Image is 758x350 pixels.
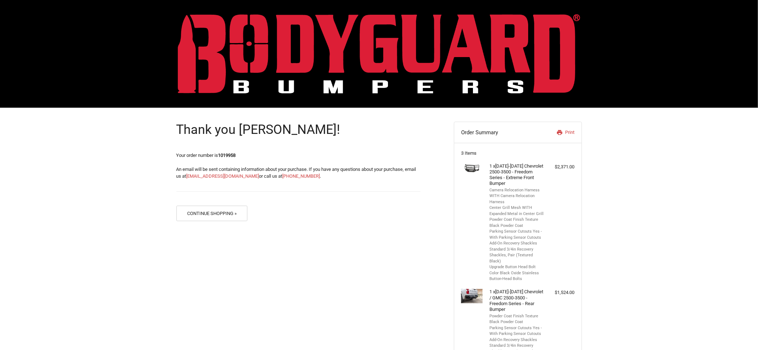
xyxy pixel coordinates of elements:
[283,173,320,179] a: [PHONE_NUMBER]
[489,289,544,312] h4: 1 x [DATE]-[DATE] Chevrolet / GMC 2500-3500 - Freedom Series - Rear Bumper
[546,289,574,296] div: $1,524.00
[537,129,574,136] a: Print
[461,129,537,136] h3: Order Summary
[489,205,544,217] li: Center Grill Mesh WITH Expanded Metal in Center Grill
[489,217,544,229] li: Powder Coat Finish Texture Black Powder Coat
[489,187,544,205] li: Camera Relocation Harness WITH Camera Relocation Harness
[546,163,574,171] div: $2,371.00
[176,167,416,179] span: An email will be sent containing information about your purchase. If you have any questions about...
[176,153,236,158] span: Your order number is
[489,229,544,241] li: Parking Sensor Cutouts Yes - With Parking Sensor Cutouts
[176,122,421,138] h1: Thank you [PERSON_NAME]!
[489,325,544,337] li: Parking Sensor Cutouts Yes - With Parking Sensor Cutouts
[178,14,580,93] img: BODYGUARD BUMPERS
[722,316,758,350] iframe: Chat Widget
[489,241,544,264] li: Add-On Recovery Shackles Standard 3/4in Recovery Shackles, Pair (Textured Black)
[461,150,574,156] h3: 3 Items
[489,163,544,187] h4: 1 x [DATE]-[DATE] Chevrolet 2500-3500 - Freedom Series - Extreme Front Bumper
[218,153,236,158] strong: 1019958
[489,313,544,325] li: Powder Coat Finish Texture Black Powder Coat
[186,173,259,179] a: [EMAIL_ADDRESS][DOMAIN_NAME]
[489,264,544,282] li: Upgrade Button Head Bolt Color Black Oxide Stainless Button-Head Bolts
[176,206,248,221] button: Continue Shopping »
